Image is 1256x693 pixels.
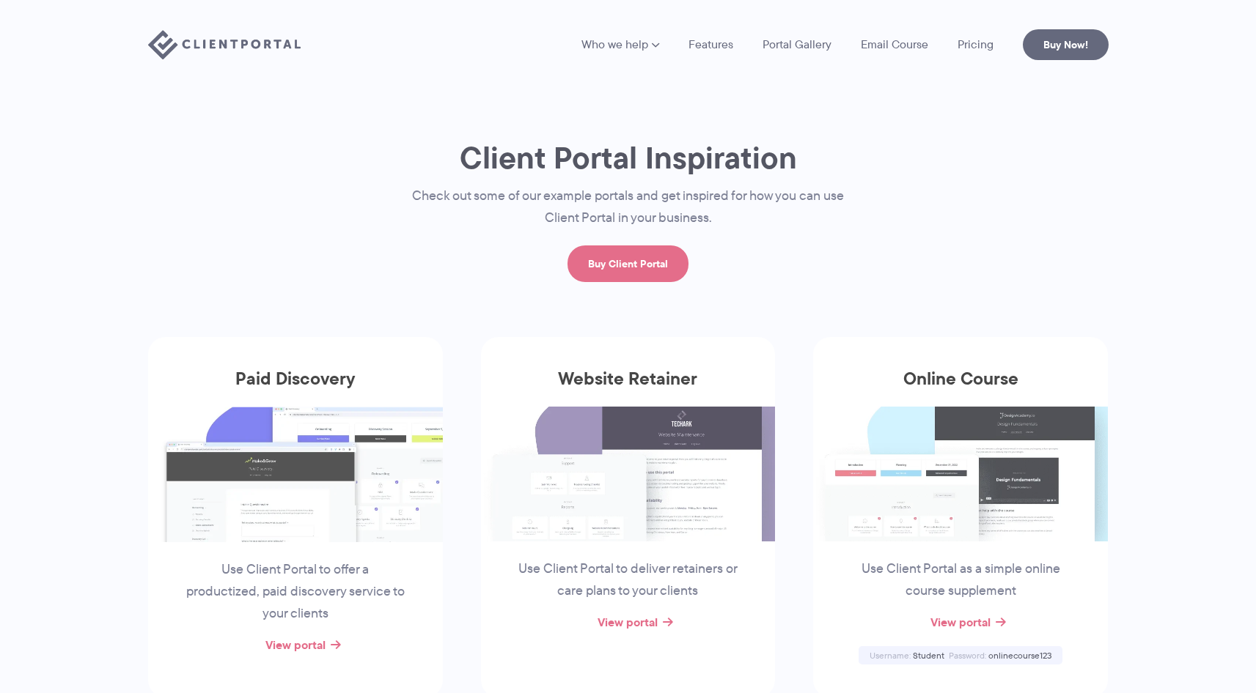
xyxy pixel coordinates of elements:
[949,649,986,661] span: Password
[184,559,407,625] p: Use Client Portal to offer a productized, paid discovery service to your clients
[763,39,831,51] a: Portal Gallery
[481,368,776,407] h3: Website Retainer
[598,613,658,631] a: View portal
[1023,29,1109,60] a: Buy Now!
[581,39,659,51] a: Who we help
[383,138,874,177] h1: Client Portal Inspiration
[930,613,991,631] a: View portal
[813,368,1108,407] h3: Online Course
[913,649,944,661] span: Student
[568,245,688,282] a: Buy Client Portal
[148,368,443,407] h3: Paid Discovery
[958,39,994,51] a: Pricing
[988,649,1051,661] span: onlinecourse123
[861,39,928,51] a: Email Course
[849,558,1072,602] p: Use Client Portal as a simple online course supplement
[383,185,874,229] p: Check out some of our example portals and get inspired for how you can use Client Portal in your ...
[516,558,739,602] p: Use Client Portal to deliver retainers or care plans to your clients
[870,649,911,661] span: Username
[688,39,733,51] a: Features
[265,636,326,653] a: View portal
